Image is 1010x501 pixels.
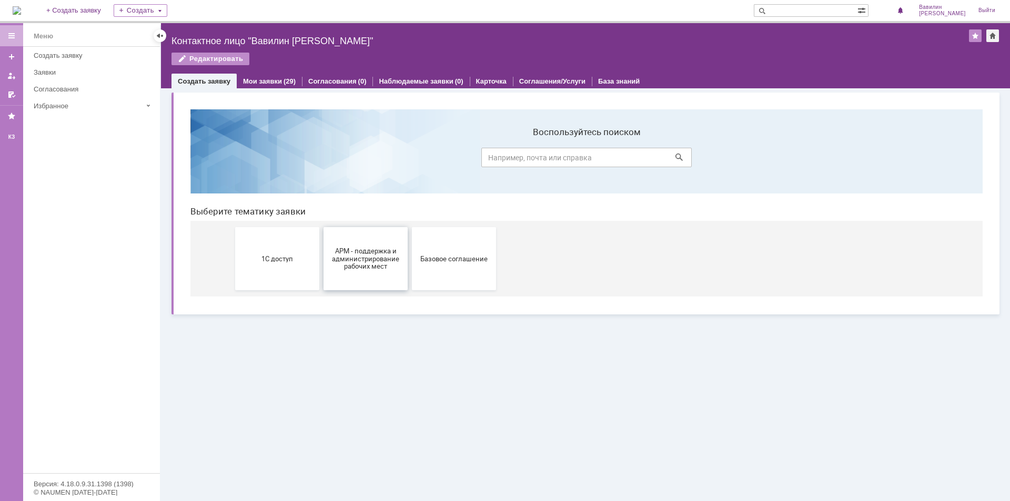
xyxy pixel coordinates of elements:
[53,126,137,189] button: 1С доступ
[919,4,966,11] span: Вавилин
[3,133,20,141] div: КЗ
[3,67,20,84] a: Мои заявки
[308,77,357,85] a: Согласования
[969,29,982,42] div: Добавить в избранное
[3,129,20,146] a: КЗ
[114,4,167,17] div: Создать
[455,77,463,85] div: (0)
[379,77,453,85] a: Наблюдаемые заявки
[8,105,801,116] header: Выберите тематику заявки
[230,126,314,189] button: Базовое соглашение
[34,52,154,59] div: Создать заявку
[29,81,158,97] a: Согласования
[29,47,158,64] a: Создать заявку
[13,6,21,15] img: logo
[154,29,166,42] div: Скрыть меню
[3,86,20,103] a: Мои согласования
[34,30,53,43] div: Меню
[178,77,230,85] a: Создать заявку
[171,36,969,46] div: Контактное лицо "Вавилин [PERSON_NAME]"
[145,146,223,169] span: АРМ - поддержка и администрирование рабочих мест
[299,47,510,66] input: Например, почта или справка
[34,102,142,110] div: Избранное
[56,154,134,161] span: 1С доступ
[299,26,510,36] label: Воспользуйтесь поиском
[919,11,966,17] span: [PERSON_NAME]
[233,154,311,161] span: Базовое соглашение
[34,480,149,487] div: Версия: 4.18.0.9.31.1398 (1398)
[13,6,21,15] a: Перейти на домашнюю страницу
[284,77,296,85] div: (29)
[34,68,154,76] div: Заявки
[243,77,282,85] a: Мои заявки
[29,64,158,80] a: Заявки
[598,77,640,85] a: База знаний
[34,85,154,93] div: Согласования
[142,126,226,189] button: АРМ - поддержка и администрирование рабочих мест
[476,77,507,85] a: Карточка
[519,77,585,85] a: Соглашения/Услуги
[34,489,149,496] div: © NAUMEN [DATE]-[DATE]
[986,29,999,42] div: Сделать домашней страницей
[857,5,868,15] span: Расширенный поиск
[3,48,20,65] a: Создать заявку
[358,77,367,85] div: (0)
